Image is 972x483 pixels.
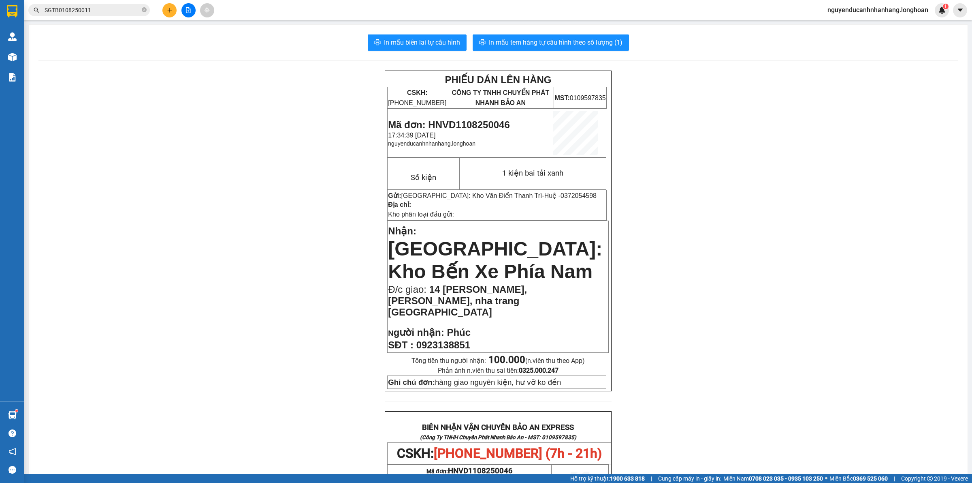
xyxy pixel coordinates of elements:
img: warehouse-icon [8,53,17,61]
span: 14 [PERSON_NAME], [PERSON_NAME], nha trang [GEOGRAPHIC_DATA] [388,284,527,318]
strong: Gửi: [388,192,401,199]
img: warehouse-icon [8,411,17,419]
strong: 0369 525 060 [853,475,888,482]
span: [GEOGRAPHIC_DATA]: Kho Bến Xe Phía Nam [388,238,602,282]
span: Mã đơn: HNVD1108250046 [388,119,509,130]
span: notification [9,448,16,455]
span: Phản ánh n.viên thu sai tiền: [438,367,558,374]
span: 17:34:39 [DATE] [388,132,435,139]
span: aim [204,7,210,13]
span: file-add [185,7,191,13]
button: printerIn mẫu biên lai tự cấu hình [368,34,467,51]
span: Số kiện [411,173,436,182]
span: question-circle [9,429,16,437]
img: solution-icon [8,73,17,82]
span: | [651,474,652,483]
img: warehouse-icon [8,32,17,41]
strong: PHIẾU DÁN LÊN HÀNG [445,74,551,85]
span: close-circle [142,6,147,14]
button: aim [200,3,214,17]
span: ⚪️ [825,477,827,480]
span: plus [167,7,173,13]
span: gười nhận: [394,327,444,338]
span: [GEOGRAPHIC_DATA]: Kho Văn Điển Thanh Trì [401,192,542,199]
strong: Địa chỉ: [388,201,411,208]
span: Mã đơn: [426,468,513,474]
input: Tìm tên, số ĐT hoặc mã đơn [45,6,140,15]
span: - [542,192,597,199]
span: nguyenducanhnhanhang.longhoan [388,140,475,147]
span: 1 kiện bai tải xanh [502,169,563,178]
span: copyright [927,476,933,481]
button: plus [162,3,177,17]
strong: 0708 023 035 - 0935 103 250 [749,475,823,482]
span: [PHONE_NUMBER] [388,89,446,106]
span: Huệ - [544,192,597,199]
strong: CSKH: [407,89,428,96]
span: 1 [944,4,947,9]
span: Nhận: [388,225,416,236]
span: Kho phân loại đầu gửi: [388,211,454,218]
span: 0923138851 [416,339,470,350]
img: icon-new-feature [938,6,946,14]
button: file-add [181,3,196,17]
strong: (Công Ty TNHH Chuyển Phát Nhanh Bảo An - MST: 0109597835) [420,434,576,440]
span: Cung cấp máy in - giấy in: [658,474,721,483]
span: (n.viên thu theo App) [488,357,585,365]
button: printerIn mẫu tem hàng tự cấu hình theo số lượng (1) [473,34,629,51]
span: 0372054598 [561,192,597,199]
span: In mẫu tem hàng tự cấu hình theo số lượng (1) [489,37,622,47]
span: 0109597835 [554,94,605,101]
span: hàng giao nguyên kiện, hư vỡ ko đền [388,378,561,386]
span: CÔNG TY TNHH CHUYỂN PHÁT NHANH BẢO AN [452,89,549,106]
span: nguyenducanhnhanhang.longhoan [821,5,935,15]
span: printer [479,39,486,47]
strong: 1900 633 818 [610,475,645,482]
span: Miền Nam [723,474,823,483]
img: logo-vxr [7,5,17,17]
span: printer [374,39,381,47]
strong: MST: [554,94,569,101]
strong: N [388,329,444,337]
span: message [9,466,16,474]
span: Miền Bắc [829,474,888,483]
strong: Ghi chú đơn: [388,378,435,386]
span: | [894,474,895,483]
span: CSKH: [397,446,602,461]
span: Hỗ trợ kỹ thuật: [570,474,645,483]
span: Đ/c giao: [388,284,429,295]
span: [PHONE_NUMBER] (7h - 21h) [434,446,602,461]
span: HNVD1108250046 [448,466,513,475]
strong: 0325.000.247 [519,367,558,374]
span: Phúc [447,327,471,338]
strong: 100.000 [488,354,525,365]
sup: 1 [943,4,949,9]
span: caret-down [957,6,964,14]
span: Tổng tiền thu người nhận: [411,357,585,365]
strong: SĐT : [388,339,414,350]
sup: 1 [15,410,18,412]
span: search [34,7,39,13]
strong: BIÊN NHẬN VẬN CHUYỂN BẢO AN EXPRESS [422,423,574,432]
span: close-circle [142,7,147,12]
span: In mẫu biên lai tự cấu hình [384,37,460,47]
button: caret-down [953,3,967,17]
